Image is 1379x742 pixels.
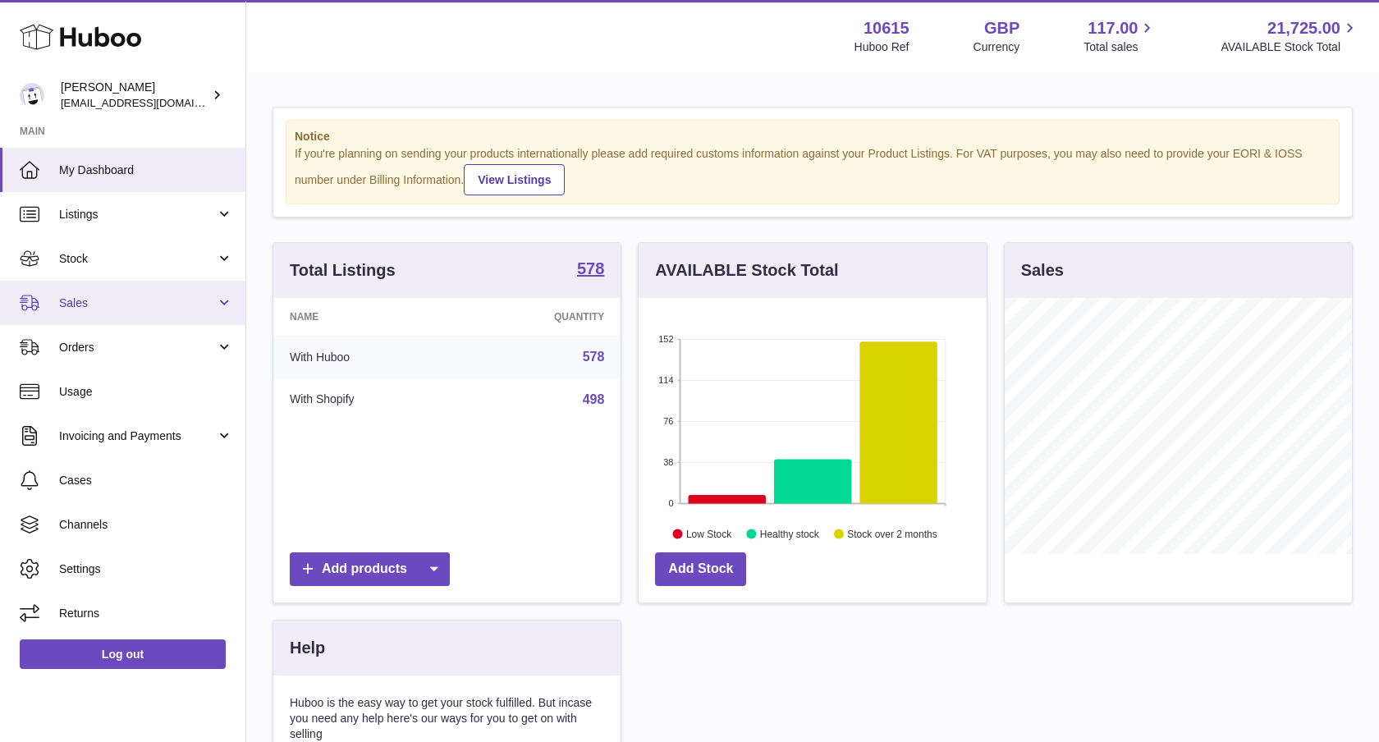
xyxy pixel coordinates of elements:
[984,17,1019,39] strong: GBP
[59,163,233,178] span: My Dashboard
[20,639,226,669] a: Log out
[848,528,937,539] text: Stock over 2 months
[577,260,604,277] strong: 578
[864,17,909,39] strong: 10615
[1088,17,1138,39] span: 117.00
[664,416,674,426] text: 76
[669,498,674,508] text: 0
[974,39,1020,55] div: Currency
[20,83,44,108] img: fulfillment@fable.com
[658,375,673,385] text: 114
[583,350,605,364] a: 578
[273,298,460,336] th: Name
[577,260,604,280] a: 578
[1221,17,1359,55] a: 21,725.00 AVAILABLE Stock Total
[59,561,233,577] span: Settings
[290,637,325,659] h3: Help
[59,428,216,444] span: Invoicing and Payments
[655,259,838,282] h3: AVAILABLE Stock Total
[59,295,216,311] span: Sales
[583,392,605,406] a: 498
[460,298,621,336] th: Quantity
[295,146,1331,195] div: If you're planning on sending your products internationally please add required customs informati...
[664,457,674,467] text: 38
[273,378,460,421] td: With Shopify
[290,259,396,282] h3: Total Listings
[59,606,233,621] span: Returns
[59,384,233,400] span: Usage
[686,528,732,539] text: Low Stock
[760,528,820,539] text: Healthy stock
[290,695,604,742] p: Huboo is the easy way to get your stock fulfilled. But incase you need any help here's our ways f...
[59,340,216,355] span: Orders
[59,517,233,533] span: Channels
[295,129,1331,144] strong: Notice
[854,39,909,55] div: Huboo Ref
[658,334,673,344] text: 152
[59,473,233,488] span: Cases
[1083,39,1157,55] span: Total sales
[1221,39,1359,55] span: AVAILABLE Stock Total
[61,80,208,111] div: [PERSON_NAME]
[1021,259,1064,282] h3: Sales
[1083,17,1157,55] a: 117.00 Total sales
[61,96,241,109] span: [EMAIL_ADDRESS][DOMAIN_NAME]
[1267,17,1340,39] span: 21,725.00
[464,164,565,195] a: View Listings
[59,251,216,267] span: Stock
[290,552,450,586] a: Add products
[273,336,460,378] td: With Huboo
[59,207,216,222] span: Listings
[655,552,746,586] a: Add Stock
